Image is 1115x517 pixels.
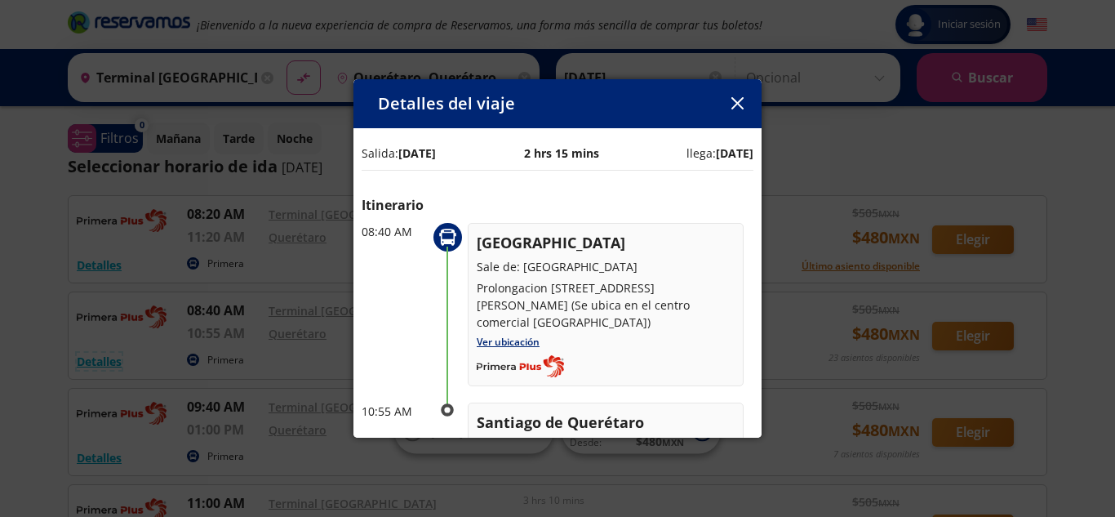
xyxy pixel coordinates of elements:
b: [DATE] [398,145,436,161]
p: 10:55 AM [362,403,427,420]
p: Detalles del viaje [378,91,515,116]
p: llega: [686,145,753,162]
p: 08:40 AM [362,223,427,240]
p: [GEOGRAPHIC_DATA] [477,232,735,254]
a: Ver ubicación [477,335,540,349]
p: Sale de: [GEOGRAPHIC_DATA] [477,258,735,275]
p: Itinerario [362,195,753,215]
p: 2 hrs 15 mins [524,145,599,162]
p: Santiago de Querétaro [477,412,735,434]
img: Completo_color__1_.png [477,355,564,378]
p: Salida: [362,145,436,162]
b: [DATE] [716,145,753,161]
p: Prolongacion [STREET_ADDRESS][PERSON_NAME] (Se ubica en el centro comercial [GEOGRAPHIC_DATA]) [477,279,735,331]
